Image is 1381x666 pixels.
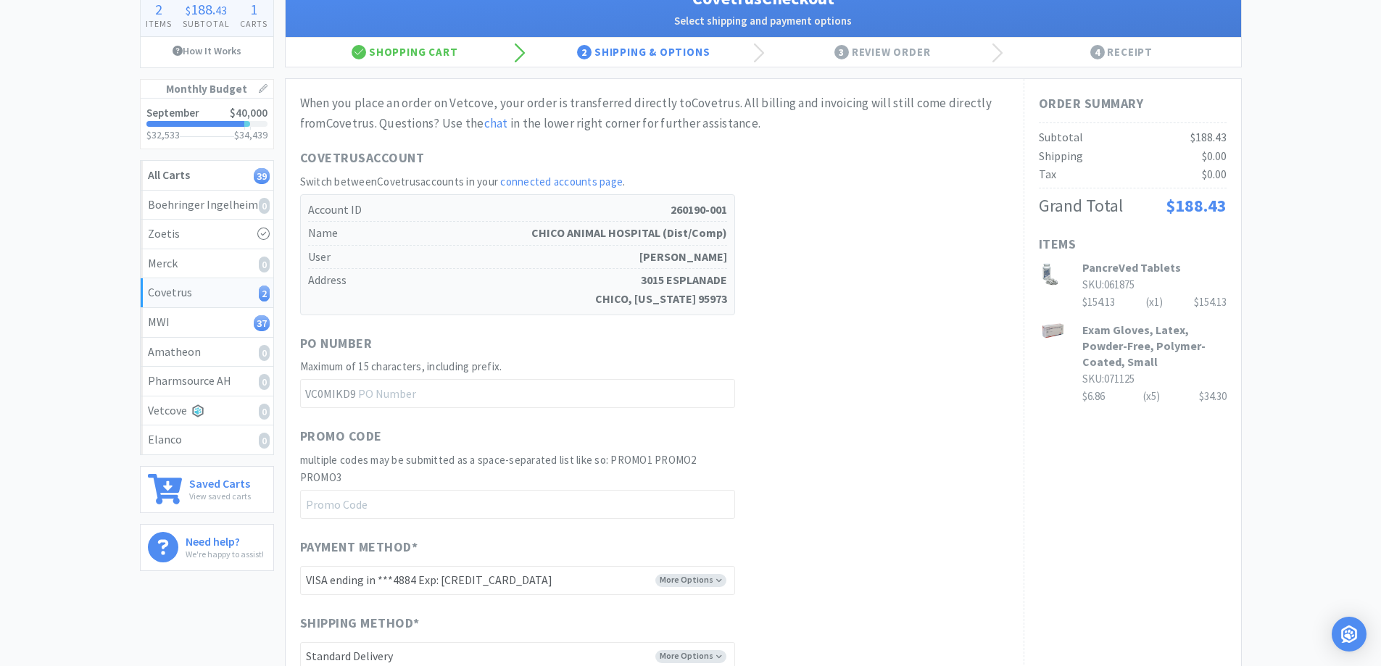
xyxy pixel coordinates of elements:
a: Vetcove0 [141,396,273,426]
div: Shipping [1039,147,1083,166]
span: PO Number [300,333,373,354]
span: 3 [834,45,849,59]
span: Payment Method * [300,537,418,558]
span: $188.43 [1190,130,1227,144]
span: $ [186,3,191,17]
div: Boehringer Ingelheim [148,196,266,215]
div: Shopping Cart [286,38,525,67]
a: Boehringer Ingelheim0 [141,191,273,220]
h5: Address [308,269,727,310]
span: Shipping Method * [300,613,420,634]
a: Saved CartsView saved carts [140,466,274,513]
h6: Saved Carts [189,474,251,489]
strong: [PERSON_NAME] [639,248,727,267]
div: . [177,2,235,17]
h2: September [146,107,199,118]
strong: All Carts [148,167,190,182]
a: Covetrus2 [141,278,273,308]
span: multiple codes may be submitted as a space-separated list like so: PROMO1 PROMO2 PROMO3 [300,453,697,484]
p: We're happy to assist! [186,547,264,561]
span: Promo Code [300,426,382,447]
a: Merck0 [141,249,273,279]
span: $0.00 [1202,149,1227,163]
h2: Select shipping and payment options [300,12,1227,30]
h4: Subtotal [177,17,235,30]
h4: Items [141,17,178,30]
div: $34.30 [1199,388,1227,405]
div: Pharmsource AH [148,372,266,391]
div: Review Order [763,38,1003,67]
i: 0 [259,198,270,214]
div: Receipt [1002,38,1241,67]
h5: Account ID [308,199,727,222]
img: 953fc7a291ed49909f914478ae833959_380216.png [1039,322,1068,340]
div: Vetcove [148,401,266,420]
div: When you place an order on Vetcove, your order is transferred directly to Covetrus . All billing ... [300,93,1009,133]
input: Promo Code [300,490,735,519]
span: 43 [215,3,227,17]
h1: Monthly Budget [141,80,273,99]
i: 0 [259,345,270,361]
span: $0.00 [1202,167,1227,181]
h1: Order Summary [1039,93,1227,115]
h4: Carts [235,17,273,30]
h1: Items [1039,234,1227,255]
h3: $ [234,130,268,140]
h5: Name [308,222,727,246]
p: View saved carts [189,489,251,503]
div: $154.13 [1082,294,1227,311]
h5: User [308,246,727,270]
div: MWI [148,313,266,332]
a: September$40,000$32,533$34,439 [141,99,273,149]
div: Grand Total [1039,192,1123,220]
span: $32,533 [146,128,180,141]
a: connected accounts page [500,175,623,188]
span: $40,000 [230,106,268,120]
i: 2 [259,286,270,301]
span: 2 [577,45,592,59]
div: (x 5 ) [1143,388,1160,405]
a: Amatheon0 [141,338,273,367]
i: 0 [259,433,270,449]
input: PO Number [300,379,735,408]
img: 6444d96640554a349c6ac213951b4b2f_231667.png [1039,259,1063,288]
a: All Carts39 [141,161,273,191]
span: 34,439 [239,128,268,141]
h3: Exam Gloves, Latex, Powder-Free, Polymer-Coated, Small [1082,322,1227,370]
a: chat [484,115,508,131]
div: $6.86 [1082,388,1227,405]
strong: 3015 ESPLANADE CHICO, [US_STATE] 95973 [595,271,727,308]
div: Amatheon [148,343,266,362]
i: 37 [254,315,270,331]
i: 0 [259,257,270,272]
strong: CHICO ANIMAL HOSPITAL (Dist/Comp) [531,224,727,243]
span: 4 [1090,45,1105,59]
h3: PancreVed Tablets [1082,259,1227,275]
div: Tax [1039,165,1056,184]
strong: 260190-001 [671,201,727,220]
div: Covetrus [148,283,266,302]
span: $188.43 [1166,194,1227,217]
a: Zoetis [141,220,273,249]
a: MWI37 [141,308,273,338]
a: Pharmsource AH0 [141,367,273,396]
i: 0 [259,404,270,420]
div: (x 1 ) [1146,294,1163,311]
a: How It Works [141,37,273,64]
span: SKU: 061875 [1082,278,1135,291]
i: 39 [254,168,270,184]
h1: Covetrus Account [300,148,735,169]
span: Maximum of 15 characters, including prefix. [300,359,502,373]
div: Merck [148,254,266,273]
i: 0 [259,374,270,390]
div: Subtotal [1039,128,1083,147]
div: $154.13 [1194,294,1227,311]
span: VC0MIKD9 [300,380,359,407]
div: Elanco [148,430,266,449]
div: Shipping & Options [524,38,763,67]
span: SKU: 071125 [1082,372,1135,386]
div: Zoetis [148,225,266,243]
h2: Switch between Covetrus accounts in your . [300,173,735,191]
h6: Need help? [186,532,264,547]
div: Open Intercom Messenger [1332,617,1367,652]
